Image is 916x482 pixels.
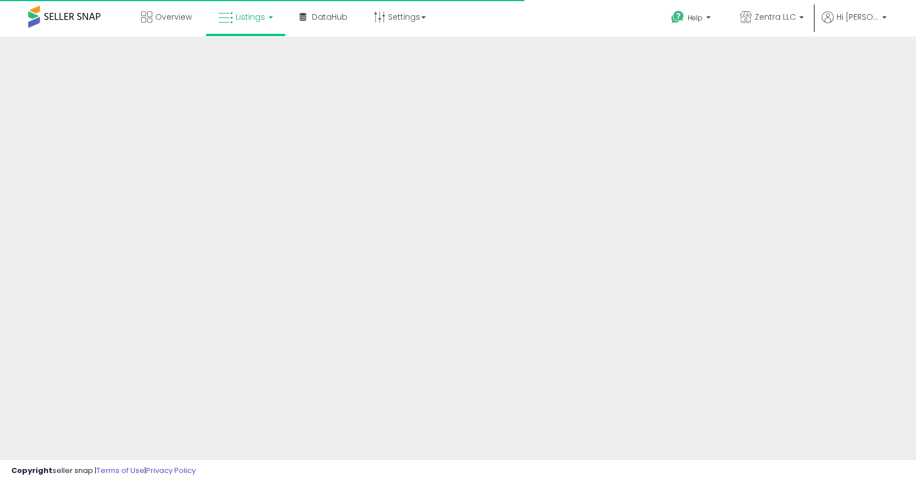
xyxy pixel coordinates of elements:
span: DataHub [312,11,347,23]
div: seller snap | | [11,466,196,476]
a: Hi [PERSON_NAME] [822,11,887,37]
span: Listings [236,11,265,23]
span: Overview [155,11,192,23]
a: Help [662,2,722,37]
strong: Copyright [11,465,52,476]
span: Help [688,13,703,23]
i: Get Help [671,10,685,24]
a: Terms of Use [96,465,144,476]
span: Hi [PERSON_NAME] [836,11,879,23]
a: Privacy Policy [146,465,196,476]
span: Zentra LLC [755,11,796,23]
